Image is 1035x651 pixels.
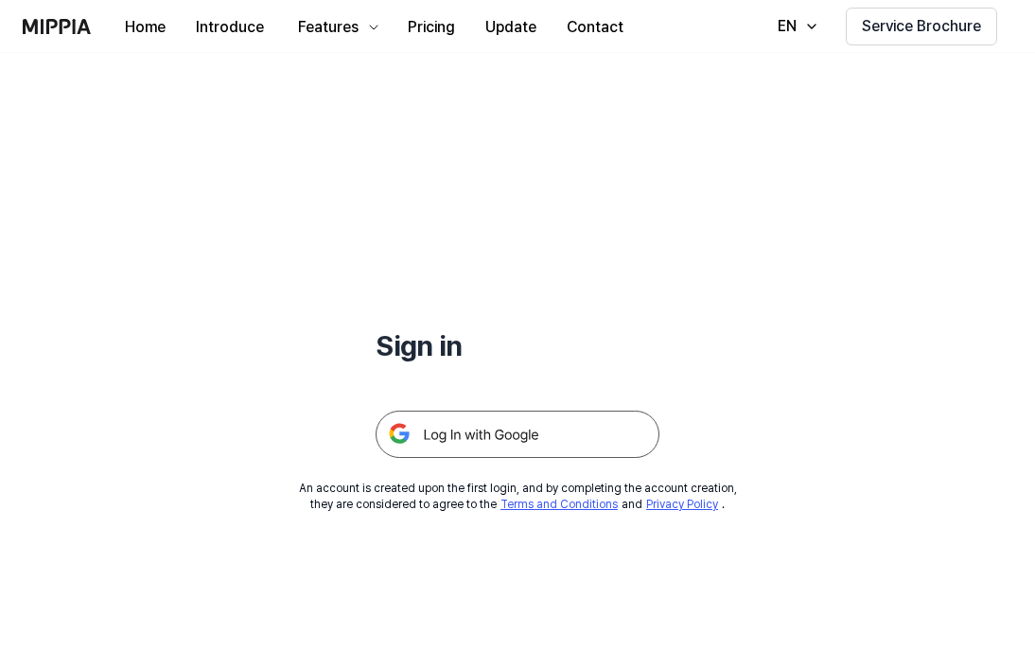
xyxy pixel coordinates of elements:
[500,498,618,511] a: Terms and Conditions
[393,9,470,46] button: Pricing
[181,9,279,46] button: Introduce
[759,8,831,45] button: EN
[294,16,362,39] div: Features
[376,411,659,458] img: 구글 로그인 버튼
[299,481,737,513] div: An account is created upon the first login, and by completing the account creation, they are cons...
[552,9,639,46] button: Contact
[470,9,552,46] button: Update
[646,498,718,511] a: Privacy Policy
[846,8,997,45] button: Service Brochure
[110,9,181,46] button: Home
[774,15,800,38] div: EN
[376,325,659,365] h1: Sign in
[23,19,91,34] img: logo
[470,1,552,53] a: Update
[279,9,393,46] button: Features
